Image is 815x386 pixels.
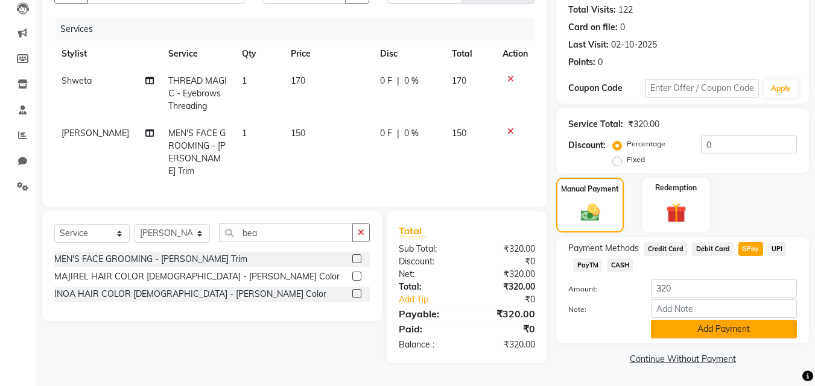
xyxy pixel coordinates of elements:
th: Total [445,40,496,67]
input: Search or Scan [219,223,353,242]
th: Qty [235,40,284,67]
span: GPay [738,242,763,256]
th: Service [161,40,235,67]
label: Amount: [559,284,641,294]
span: PayTM [573,258,602,272]
div: 0 [598,56,603,69]
div: Total: [390,281,467,293]
div: Last Visit: [568,39,609,51]
input: Enter Offer / Coupon Code [645,79,759,98]
div: ₹320.00 [467,243,544,255]
th: Disc [373,40,445,67]
div: Points: [568,56,595,69]
span: 0 F [380,127,392,140]
span: | [397,75,399,87]
span: THREAD MAGIC - Eyebrows Threading [168,75,227,111]
span: 170 [291,75,305,86]
span: CASH [607,258,633,272]
div: MEN'S FACE GROOMING - [PERSON_NAME] Trim [54,253,247,266]
button: Add Payment [651,320,797,338]
span: 0 % [404,75,419,87]
div: Net: [390,268,467,281]
label: Percentage [627,139,665,149]
span: | [397,127,399,140]
span: Payment Methods [568,242,639,255]
div: Services [55,18,544,40]
img: _cash.svg [575,202,606,223]
div: Paid: [390,322,467,336]
th: Price [284,40,373,67]
span: Debit Card [692,242,734,256]
div: Sub Total: [390,243,467,255]
label: Note: [559,304,641,315]
span: 170 [452,75,466,86]
label: Redemption [655,182,697,193]
label: Fixed [627,154,645,165]
th: Action [495,40,535,67]
span: 0 F [380,75,392,87]
button: Apply [764,79,798,98]
div: Coupon Code [568,82,644,95]
div: ₹0 [480,293,545,306]
div: ₹0 [467,255,544,268]
span: 1 [242,75,247,86]
span: 0 % [404,127,419,140]
div: ₹320.00 [628,118,659,131]
div: INOA HAIR COLOR [DEMOGRAPHIC_DATA] - [PERSON_NAME] Color [54,288,326,300]
span: MEN'S FACE GROOMING - [PERSON_NAME] Trim [168,128,226,176]
div: Card on file: [568,21,618,34]
span: 150 [452,128,466,139]
div: ₹320.00 [467,268,544,281]
div: 02-10-2025 [611,39,657,51]
div: 122 [618,4,633,16]
div: Discount: [390,255,467,268]
span: 1 [242,128,247,139]
div: Total Visits: [568,4,616,16]
span: UPI [768,242,787,256]
a: Continue Without Payment [559,353,807,366]
div: ₹320.00 [467,281,544,293]
a: Add Tip [390,293,480,306]
label: Manual Payment [561,184,619,195]
span: Shweta [62,75,92,86]
div: Balance : [390,338,467,351]
div: Discount: [568,139,606,152]
input: Amount [651,279,797,298]
div: Payable: [390,307,467,321]
th: Stylist [54,40,161,67]
span: Total [399,225,427,237]
span: Credit Card [644,242,687,256]
div: Service Total: [568,118,623,131]
input: Add Note [651,299,797,318]
div: 0 [620,21,625,34]
div: MAJIREL HAIR COLOR [DEMOGRAPHIC_DATA] - [PERSON_NAME] Color [54,270,340,283]
div: ₹0 [467,322,544,336]
span: [PERSON_NAME] [62,128,129,139]
span: 150 [291,128,305,139]
img: _gift.svg [660,201,693,225]
div: ₹320.00 [467,338,544,351]
div: ₹320.00 [467,307,544,321]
